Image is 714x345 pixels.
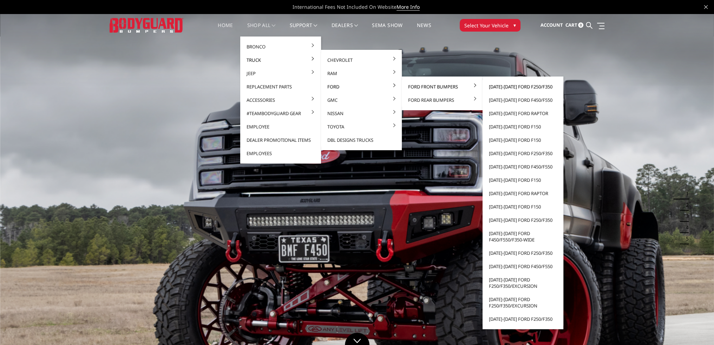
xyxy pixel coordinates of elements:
a: Dealers [332,23,358,37]
a: [DATE]-[DATE] Ford Raptor [485,107,561,120]
iframe: Chat Widget [679,311,714,345]
span: ▾ [513,21,516,29]
a: Ford [324,80,399,93]
a: [DATE]-[DATE] Ford F150 [485,200,561,213]
a: Toyota [324,120,399,133]
a: [DATE]-[DATE] Ford F450/F550/F350-wide [485,227,561,246]
a: Ford Rear Bumpers [405,93,480,107]
a: [DATE]-[DATE] Ford F450/F550 [485,260,561,273]
a: [DATE]-[DATE] Ford F250/F350/Excursion [485,273,561,293]
button: Select Your Vehicle [460,19,520,32]
a: Click to Down [345,333,369,345]
a: Truck [243,53,318,67]
a: [DATE]-[DATE] Ford Raptor [485,187,561,200]
span: Cart [565,22,577,28]
a: Account [540,16,563,35]
a: [DATE]-[DATE] Ford F150 [485,173,561,187]
a: Cart 0 [565,16,583,35]
a: News [417,23,431,37]
button: 3 of 5 [682,211,689,222]
a: [DATE]-[DATE] Ford F250/F350 [485,80,561,93]
a: [DATE]-[DATE] Ford F250/F350 [485,312,561,326]
a: #TeamBodyguard Gear [243,107,318,120]
a: GMC [324,93,399,107]
a: SEMA Show [372,23,402,37]
a: [DATE]-[DATE] Ford F250/F350 [485,147,561,160]
a: Support [290,23,317,37]
a: [DATE]-[DATE] Ford F250/F350/Excursion [485,293,561,312]
a: Jeep [243,67,318,80]
a: Employee [243,120,318,133]
a: Ford Front Bumpers [405,80,480,93]
a: Nissan [324,107,399,120]
a: Ram [324,67,399,80]
a: [DATE]-[DATE] Ford F450/F550 [485,160,561,173]
a: Accessories [243,93,318,107]
button: 2 of 5 [682,199,689,211]
button: 4 of 5 [682,222,689,233]
a: Replacement Parts [243,80,318,93]
button: 5 of 5 [682,233,689,244]
a: Chevrolet [324,53,399,67]
a: [DATE]-[DATE] Ford F150 [485,120,561,133]
a: shop all [247,23,276,37]
a: [DATE]-[DATE] Ford F150 [485,133,561,147]
a: Dealer Promotional Items [243,133,318,147]
a: Employees [243,147,318,160]
a: More Info [397,4,420,11]
span: Account [540,22,563,28]
a: Bronco [243,40,318,53]
span: 0 [578,22,583,28]
a: Home [218,23,233,37]
a: DBL Designs Trucks [324,133,399,147]
img: BODYGUARD BUMPERS [110,18,183,32]
a: [DATE]-[DATE] Ford F450/F550 [485,93,561,107]
button: 1 of 5 [682,188,689,199]
a: [DATE]-[DATE] Ford F250/F350 [485,246,561,260]
span: Select Your Vehicle [464,22,509,29]
a: [DATE]-[DATE] Ford F250/F350 [485,213,561,227]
